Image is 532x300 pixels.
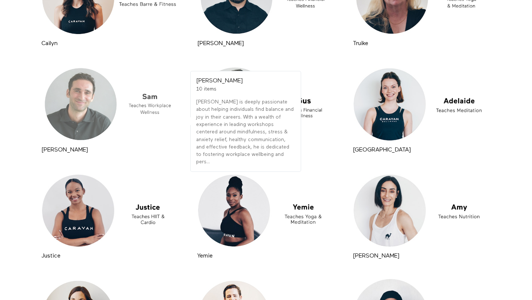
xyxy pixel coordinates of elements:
[351,171,492,250] a: Amy
[197,253,213,259] a: Yemie
[195,171,337,250] a: Yemie
[41,41,58,46] a: Cailyn
[197,41,244,46] a: [PERSON_NAME]
[40,64,181,144] a: Sam
[353,41,368,47] strong: Truike
[353,147,411,153] strong: Adelaide
[353,147,411,153] a: [GEOGRAPHIC_DATA]
[196,98,295,166] p: [PERSON_NAME] is deeply passionate about helping individuals find balance and joy in their career...
[41,253,61,259] a: Justice
[353,41,368,46] a: Truike
[351,64,492,144] a: Adelaide
[41,147,88,153] strong: Sam
[197,41,244,47] strong: Edwin
[41,147,88,153] a: [PERSON_NAME]
[353,253,399,259] strong: Amy
[195,64,337,144] a: Gus
[353,253,399,259] a: [PERSON_NAME]
[196,78,243,84] strong: [PERSON_NAME]
[41,41,58,47] strong: Cailyn
[196,86,216,92] span: 10 items
[40,171,181,250] a: Justice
